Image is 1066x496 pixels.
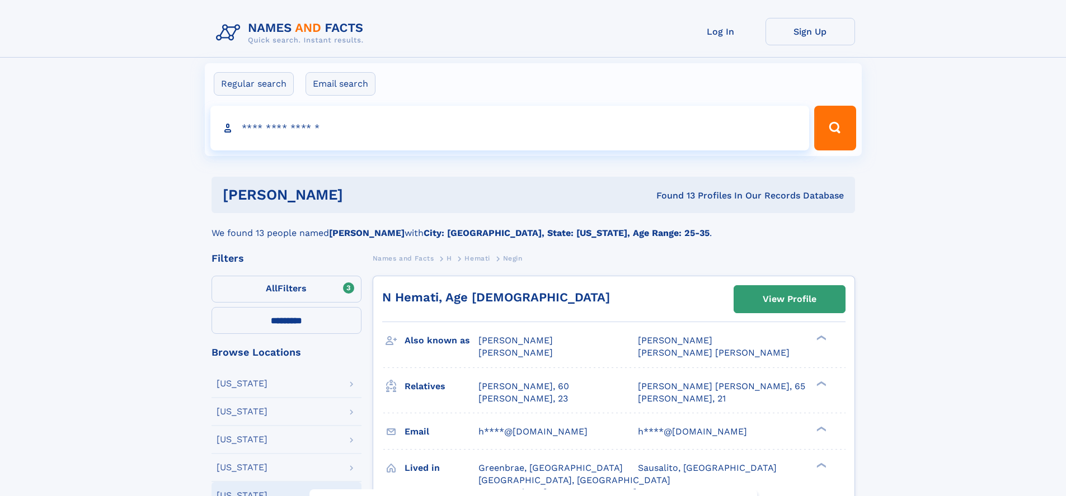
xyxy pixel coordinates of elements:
[447,254,452,262] span: H
[814,334,827,342] div: ❯
[638,347,790,358] span: [PERSON_NAME] [PERSON_NAME]
[217,435,267,444] div: [US_STATE]
[217,379,267,388] div: [US_STATE]
[382,290,610,304] a: N Hemati, Age [DEMOGRAPHIC_DATA]
[212,347,361,357] div: Browse Locations
[478,475,670,485] span: [GEOGRAPHIC_DATA], [GEOGRAPHIC_DATA]
[424,228,710,238] b: City: [GEOGRAPHIC_DATA], State: [US_STATE], Age Range: 25-35
[676,18,766,45] a: Log In
[766,18,855,45] a: Sign Up
[478,462,623,473] span: Greenbrae, [GEOGRAPHIC_DATA]
[405,331,478,350] h3: Also known as
[212,253,361,263] div: Filters
[503,254,523,262] span: Negin
[217,407,267,416] div: [US_STATE]
[638,393,726,405] a: [PERSON_NAME], 21
[478,380,569,393] a: [PERSON_NAME], 60
[405,377,478,396] h3: Relatives
[405,459,478,478] h3: Lived in
[223,188,500,202] h1: [PERSON_NAME]
[329,228,405,238] b: [PERSON_NAME]
[734,286,845,313] a: View Profile
[212,213,855,240] div: We found 13 people named with .
[212,276,361,303] label: Filters
[814,380,827,387] div: ❯
[266,283,278,294] span: All
[638,462,777,473] span: Sausalito, [GEOGRAPHIC_DATA]
[464,251,490,265] a: Hemati
[478,347,553,358] span: [PERSON_NAME]
[478,335,553,346] span: [PERSON_NAME]
[638,335,712,346] span: [PERSON_NAME]
[212,18,373,48] img: Logo Names and Facts
[306,72,375,96] label: Email search
[500,190,844,202] div: Found 13 Profiles In Our Records Database
[814,425,827,432] div: ❯
[405,422,478,441] h3: Email
[638,380,805,393] a: [PERSON_NAME] [PERSON_NAME], 65
[478,393,568,405] a: [PERSON_NAME], 23
[210,106,810,150] input: search input
[217,463,267,472] div: [US_STATE]
[447,251,452,265] a: H
[214,72,294,96] label: Regular search
[464,254,490,262] span: Hemati
[814,106,856,150] button: Search Button
[373,251,434,265] a: Names and Facts
[763,286,816,312] div: View Profile
[814,461,827,469] div: ❯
